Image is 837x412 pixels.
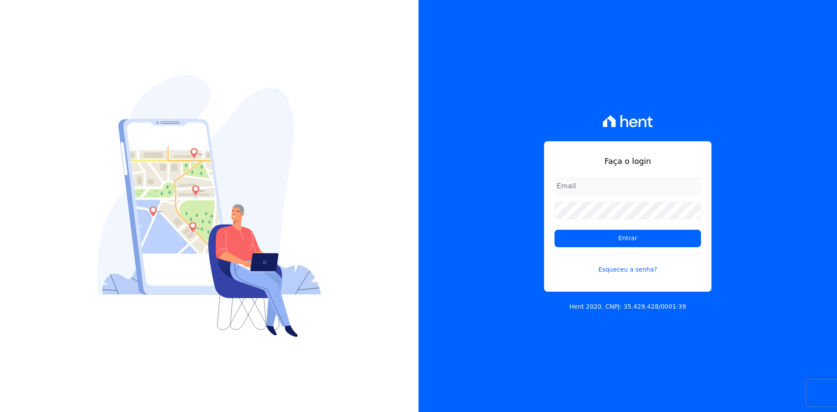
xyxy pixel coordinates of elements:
img: Login [97,75,321,337]
input: Email [555,177,701,195]
p: Hent 2020. CNPJ: 35.429.428/0001-39 [569,302,686,311]
input: Entrar [555,230,701,247]
h1: Faça o login [555,155,701,167]
a: Esqueceu a senha? [555,254,701,274]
